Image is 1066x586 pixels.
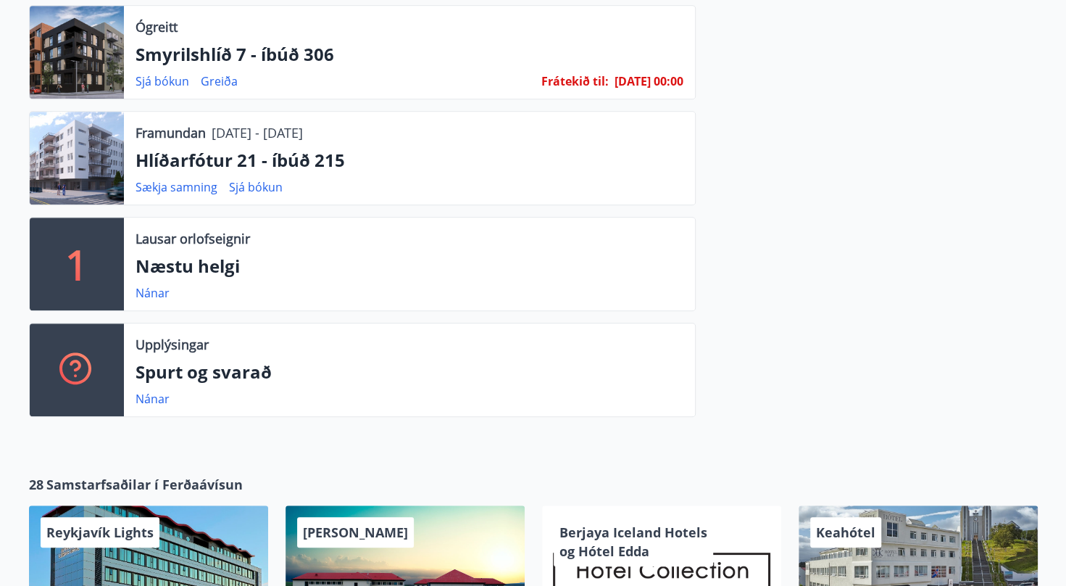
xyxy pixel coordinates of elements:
[816,524,875,541] span: Keahótel
[65,236,88,292] p: 1
[136,229,250,248] p: Lausar orlofseignir
[136,254,683,278] p: Næstu helgi
[136,391,170,407] a: Nánar
[136,17,178,36] p: Ógreitt
[559,524,707,560] span: Berjaya Iceland Hotels og Hótel Edda
[541,73,609,89] span: Frátekið til :
[136,285,170,301] a: Nánar
[136,123,206,142] p: Framundan
[136,148,683,173] p: Hlíðarfótur 21 - íbúð 215
[201,73,238,89] a: Greiða
[136,360,683,384] p: Spurt og svarað
[46,524,154,541] span: Reykjavík Lights
[615,73,683,89] span: [DATE] 00:00
[229,179,283,195] a: Sjá bókun
[46,475,243,494] span: Samstarfsaðilar í Ferðaávísun
[136,42,683,67] p: Smyrilshlíð 7 - íbúð 306
[29,475,43,494] span: 28
[303,524,408,541] span: [PERSON_NAME]
[212,123,303,142] p: [DATE] - [DATE]
[136,73,189,89] a: Sjá bókun
[136,179,217,195] a: Sækja samning
[136,335,209,354] p: Upplýsingar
